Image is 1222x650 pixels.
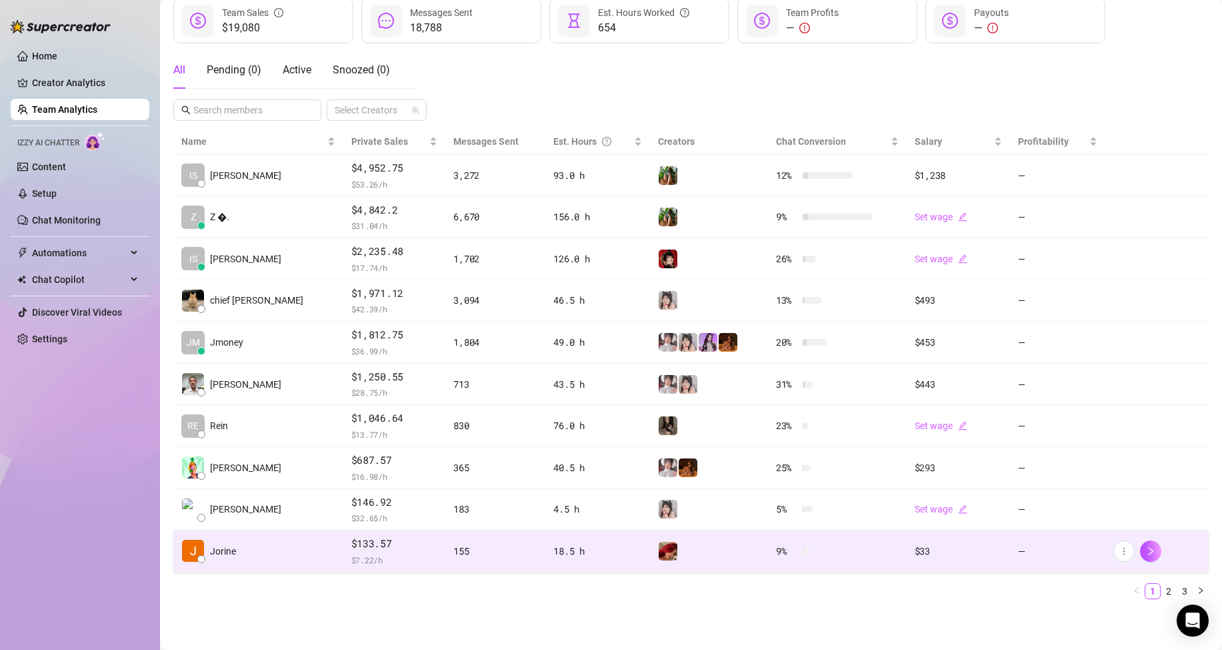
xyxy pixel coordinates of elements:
[210,460,281,475] span: [PERSON_NAME]
[210,502,281,517] span: [PERSON_NAME]
[553,544,641,559] div: 18.5 h
[659,375,677,394] img: Rosie
[799,23,810,33] span: exclamation-circle
[378,13,394,29] span: message
[351,286,438,302] span: $1,971.12
[193,103,303,117] input: Search members
[776,136,846,147] span: Chat Conversion
[351,202,438,218] span: $4,842.2
[210,252,281,266] span: [PERSON_NAME]
[32,242,127,264] span: Automations
[351,495,438,511] span: $146.92
[659,458,677,477] img: Rosie
[182,540,204,562] img: Jorine
[32,188,57,199] a: Setup
[32,215,101,226] a: Chat Monitoring
[1018,136,1069,147] span: Profitability
[915,335,1002,350] div: $453
[974,7,1009,18] span: Payouts
[191,210,196,224] span: Z
[1010,238,1105,280] td: —
[32,334,67,344] a: Settings
[1129,583,1145,599] button: left
[32,104,97,115] a: Team Analytics
[553,252,641,266] div: 126.0 h
[1197,587,1205,595] span: right
[679,375,697,394] img: Ani
[189,168,197,183] span: IS
[566,13,582,29] span: hourglass
[17,248,28,258] span: thunderbolt
[210,418,228,433] span: Rein
[1010,489,1105,531] td: —
[351,344,438,358] span: $ 36.99 /h
[1129,583,1145,599] li: Previous Page
[679,458,697,477] img: PantheraX
[553,460,641,475] div: 40.5 h
[680,5,689,20] span: question-circle
[1010,447,1105,489] td: —
[915,504,967,515] a: Set wageedit
[553,293,641,308] div: 46.5 h
[602,134,611,149] span: question-circle
[351,470,438,483] span: $ 16.98 /h
[553,502,641,517] div: 4.5 h
[453,168,537,183] div: 3,272
[453,502,537,517] div: 183
[1193,583,1209,599] li: Next Page
[1010,531,1105,573] td: —
[659,416,677,435] img: yeule
[1177,605,1209,637] div: Open Intercom Messenger
[453,460,537,475] div: 365
[754,13,770,29] span: dollar-circle
[1177,584,1192,599] a: 3
[187,335,200,350] span: JM
[333,63,390,76] span: Snoozed ( 0 )
[181,134,325,149] span: Name
[659,250,677,268] img: Miss
[598,5,689,20] div: Est. Hours Worked
[351,302,438,316] span: $ 42.39 /h
[274,5,283,20] span: info-circle
[410,20,473,36] span: 18,788
[283,63,311,76] span: Active
[351,178,438,191] span: $ 53.26 /h
[776,210,797,224] span: 9 %
[210,210,229,224] span: Z �.
[915,136,942,147] span: Salary
[786,20,839,36] div: —
[187,418,199,433] span: RE
[173,129,343,155] th: Name
[776,293,797,308] span: 13 %
[915,254,967,264] a: Set wageedit
[553,168,641,183] div: 93.0 h
[453,210,537,224] div: 6,670
[351,511,438,525] span: $ 32.65 /h
[189,252,197,266] span: IS
[453,252,537,266] div: 1,702
[11,20,111,33] img: logo-BBDzfeDw.svg
[453,544,537,559] div: 155
[650,129,768,155] th: Creators
[351,386,438,399] span: $ 28.75 /h
[351,452,438,468] span: $687.57
[915,293,1002,308] div: $493
[974,20,1009,36] div: —
[181,105,191,115] span: search
[1010,364,1105,406] td: —
[679,333,697,352] img: Ani
[351,244,438,260] span: $2,235.48
[553,134,631,149] div: Est. Hours
[351,553,438,567] span: $ 7.22 /h
[411,106,419,114] span: team
[210,335,243,350] span: Jmoney
[410,7,473,18] span: Messages Sent
[1010,280,1105,322] td: —
[1177,583,1193,599] li: 3
[1193,583,1209,599] button: right
[32,307,122,318] a: Discover Viral Videos
[987,23,998,33] span: exclamation-circle
[598,20,689,36] span: 654
[776,377,797,392] span: 31 %
[1010,322,1105,364] td: —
